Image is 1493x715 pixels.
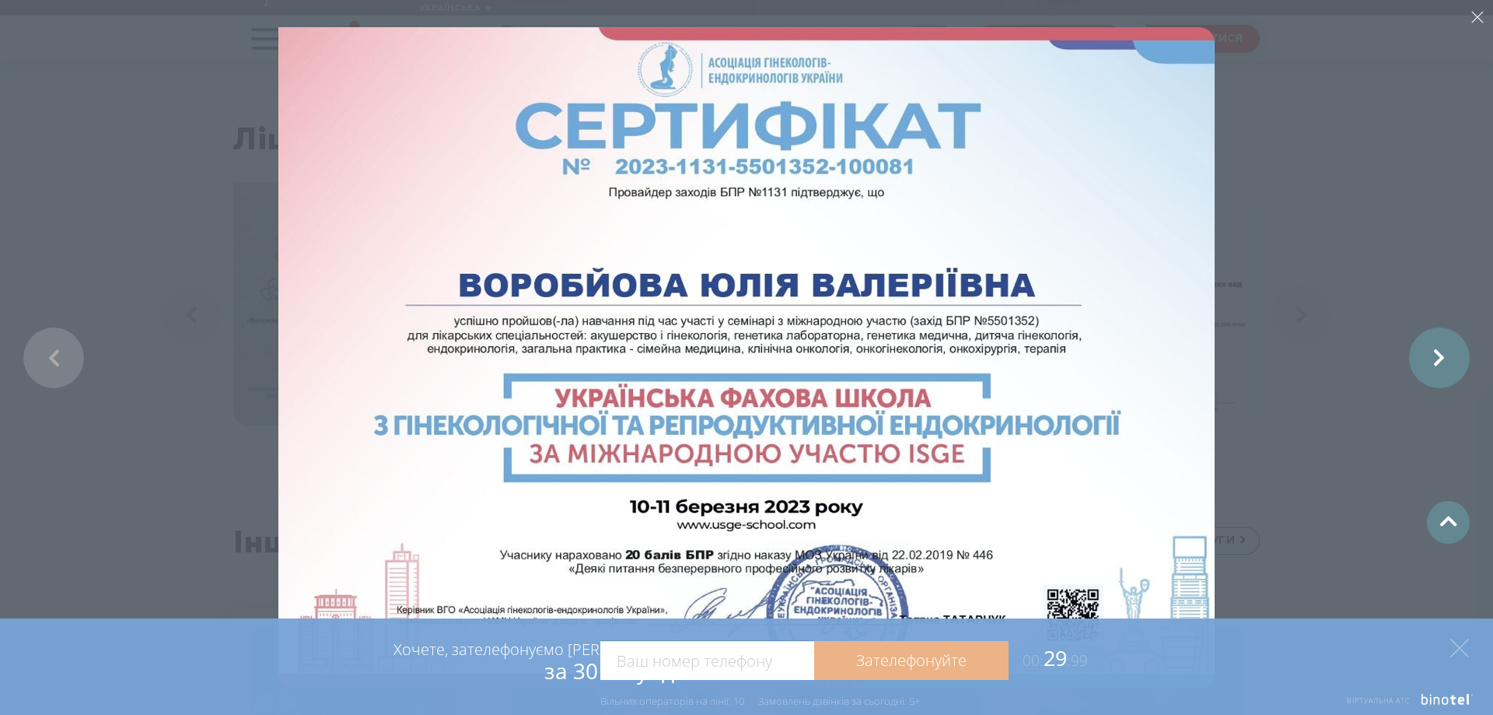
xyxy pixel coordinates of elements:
[544,656,684,685] span: за 30 секунд?
[1347,696,1411,706] span: Віртуальна АТС
[393,640,684,683] div: Хочете, зателефонуємо [PERSON_NAME]
[1009,643,1088,672] span: 29
[1067,650,1088,671] span: :99
[1023,650,1044,671] span: 00:
[814,641,1009,680] a: Зателефонуйте
[600,695,920,707] div: Вільних операторів на лінії: 10 Замовлень дзвінків за сьогодні: 5+
[600,641,814,680] input: Ваш номер телефону
[1330,694,1474,715] a: Віртуальна АТС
